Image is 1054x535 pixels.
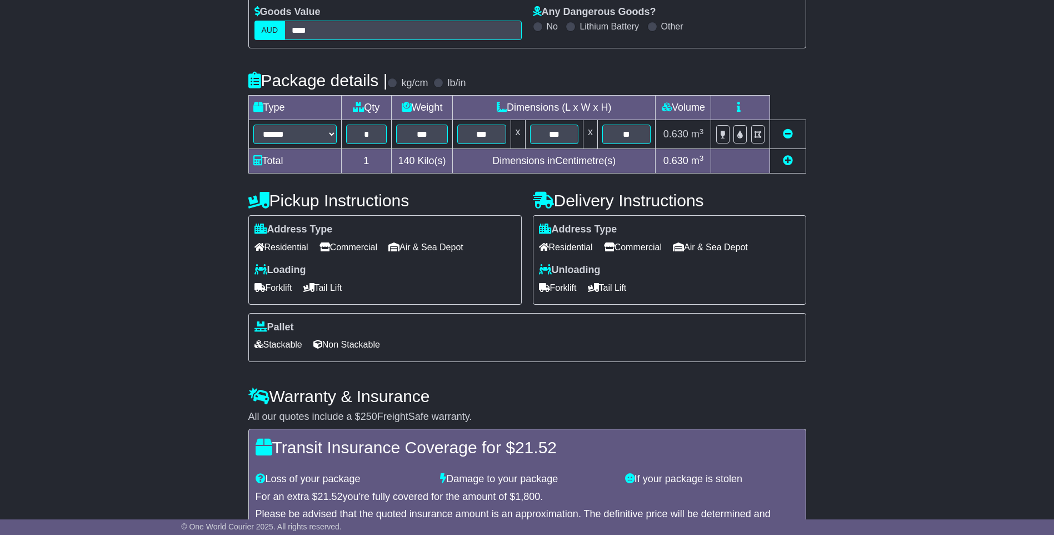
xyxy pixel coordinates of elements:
[447,77,466,90] label: lb/in
[656,96,711,120] td: Volume
[539,224,617,236] label: Address Type
[620,473,805,486] div: If your package is stolen
[539,279,577,296] span: Forklift
[341,149,392,174] td: 1
[700,127,704,136] sup: 3
[539,264,601,276] label: Unloading
[663,128,688,140] span: 0.630
[254,279,292,296] span: Forklift
[181,522,342,531] span: © One World Courier 2025. All rights reserved.
[254,321,294,334] label: Pallet
[361,411,377,422] span: 250
[254,6,321,18] label: Goods Value
[453,149,656,174] td: Dimensions in Centimetre(s)
[588,279,627,296] span: Tail Lift
[583,120,597,149] td: x
[783,128,793,140] a: Remove this item
[539,239,593,256] span: Residential
[254,264,306,276] label: Loading
[248,71,388,90] h4: Package details |
[319,239,377,256] span: Commercial
[250,473,435,486] div: Loss of your package
[547,21,558,32] label: No
[604,239,662,256] span: Commercial
[256,508,799,532] div: Please be advised that the quoted insurance amount is an approximation. The definitive price will...
[392,149,453,174] td: Kilo(s)
[254,224,333,236] label: Address Type
[673,239,748,256] span: Air & Sea Depot
[256,438,799,457] h4: Transit Insurance Coverage for $
[691,155,704,166] span: m
[248,149,341,174] td: Total
[303,279,342,296] span: Tail Lift
[453,96,656,120] td: Dimensions (L x W x H)
[256,491,799,503] div: For an extra $ you're fully covered for the amount of $ .
[254,336,302,353] span: Stackable
[515,491,540,502] span: 1,800
[341,96,392,120] td: Qty
[533,6,656,18] label: Any Dangerous Goods?
[388,239,463,256] span: Air & Sea Depot
[318,491,343,502] span: 21.52
[434,473,620,486] div: Damage to your package
[248,96,341,120] td: Type
[783,155,793,166] a: Add new item
[398,155,415,166] span: 140
[392,96,453,120] td: Weight
[533,191,806,210] h4: Delivery Instructions
[248,191,522,210] h4: Pickup Instructions
[248,387,806,405] h4: Warranty & Insurance
[511,120,525,149] td: x
[254,239,308,256] span: Residential
[661,21,683,32] label: Other
[663,155,688,166] span: 0.630
[700,154,704,162] sup: 3
[580,21,639,32] label: Lithium Battery
[254,21,286,40] label: AUD
[313,336,380,353] span: Non Stackable
[248,411,806,423] div: All our quotes include a $ FreightSafe warranty.
[515,438,557,457] span: 21.52
[691,128,704,140] span: m
[401,77,428,90] label: kg/cm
